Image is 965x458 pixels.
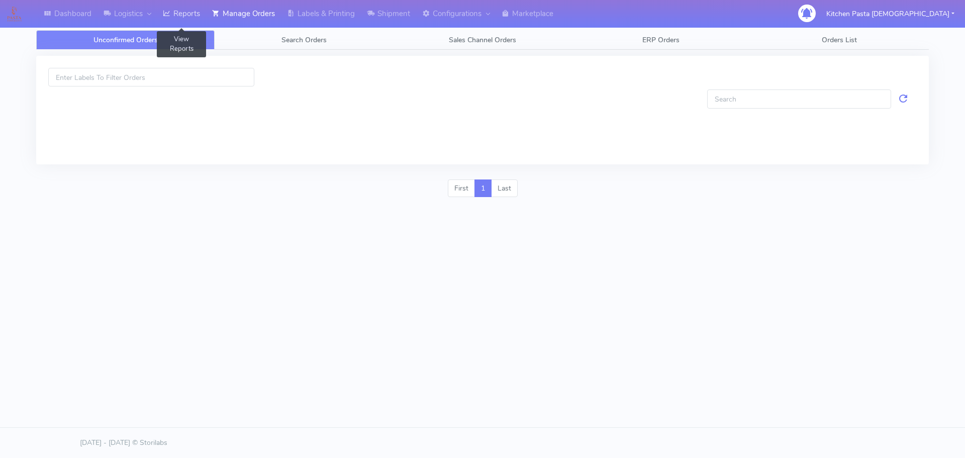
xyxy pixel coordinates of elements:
input: Enter Labels To Filter Orders [48,68,254,86]
a: 1 [474,179,492,198]
input: Search [707,89,891,108]
span: Unconfirmed Orders [93,35,158,45]
span: ERP Orders [642,35,680,45]
span: Orders List [822,35,857,45]
button: Kitchen Pasta [DEMOGRAPHIC_DATA] [819,4,962,24]
span: Search Orders [281,35,327,45]
ul: Tabs [36,30,929,50]
span: Sales Channel Orders [449,35,516,45]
